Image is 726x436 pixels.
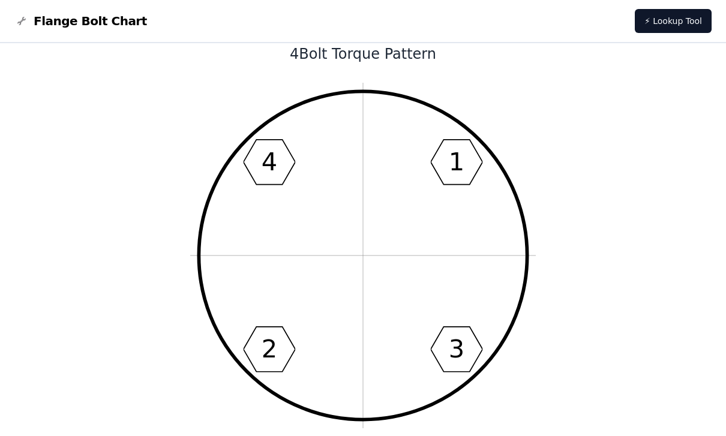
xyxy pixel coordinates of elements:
[41,44,685,64] h1: 4 Bolt Torque Pattern
[34,13,147,29] span: Flange Bolt Chart
[449,335,464,363] text: 3
[14,13,147,29] a: Flange Bolt Chart LogoFlange Bolt Chart
[635,9,712,33] a: ⚡ Lookup Tool
[14,14,29,28] img: Flange Bolt Chart Logo
[262,148,277,176] text: 4
[262,335,277,363] text: 2
[449,148,464,176] text: 1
